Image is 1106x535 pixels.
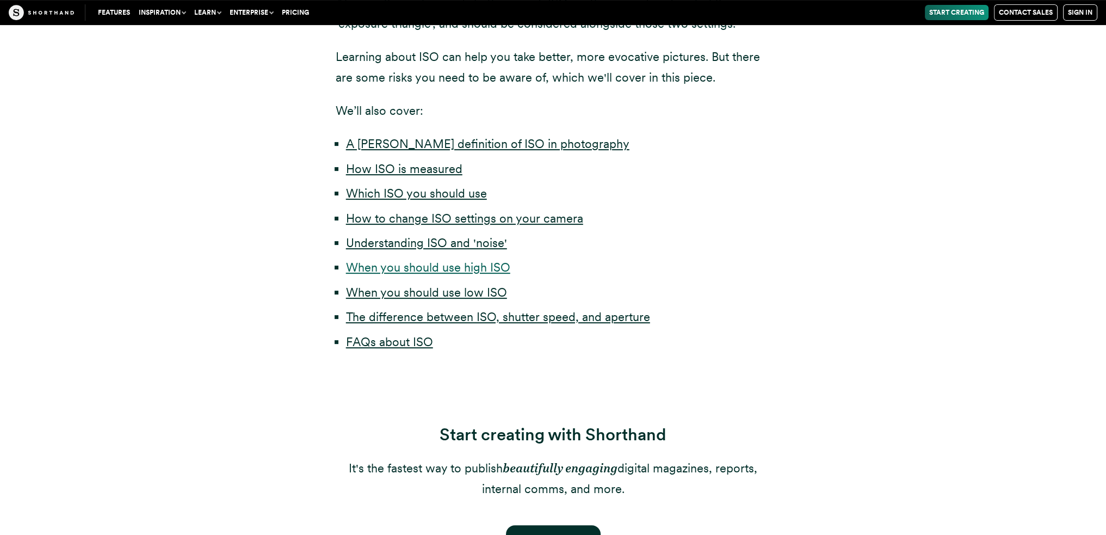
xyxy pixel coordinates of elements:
em: beautifully engaging [503,461,617,475]
a: The difference between ISO, shutter speed, and aperture [346,310,650,324]
a: When you should use high ISO [346,260,510,274]
p: It's the fastest way to publish digital magazines, reports, internal comms, and more. [336,458,771,499]
a: Contact Sales [994,4,1058,21]
a: How ISO is measured [346,162,462,176]
a: Sign in [1063,4,1097,21]
a: When you should use low ISO [346,285,507,299]
button: Learn [190,5,225,20]
a: Start Creating [925,5,988,20]
button: Enterprise [225,5,277,20]
h3: Start creating with Shorthand [336,425,771,445]
p: Learning about ISO can help you take better, more evocative pictures. But there are some risks yo... [336,47,771,88]
a: FAQs about ISO [346,335,433,349]
a: Which ISO you should use [346,186,487,200]
a: Features [94,5,134,20]
a: How to change ISO settings on your camera [346,211,583,225]
img: The Craft [9,5,74,20]
a: Pricing [277,5,313,20]
p: We’ll also cover: [336,101,771,121]
a: Understanding ISO and 'noise' [346,236,507,250]
a: A [PERSON_NAME] definition of ISO in photography [346,137,629,151]
button: Inspiration [134,5,190,20]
